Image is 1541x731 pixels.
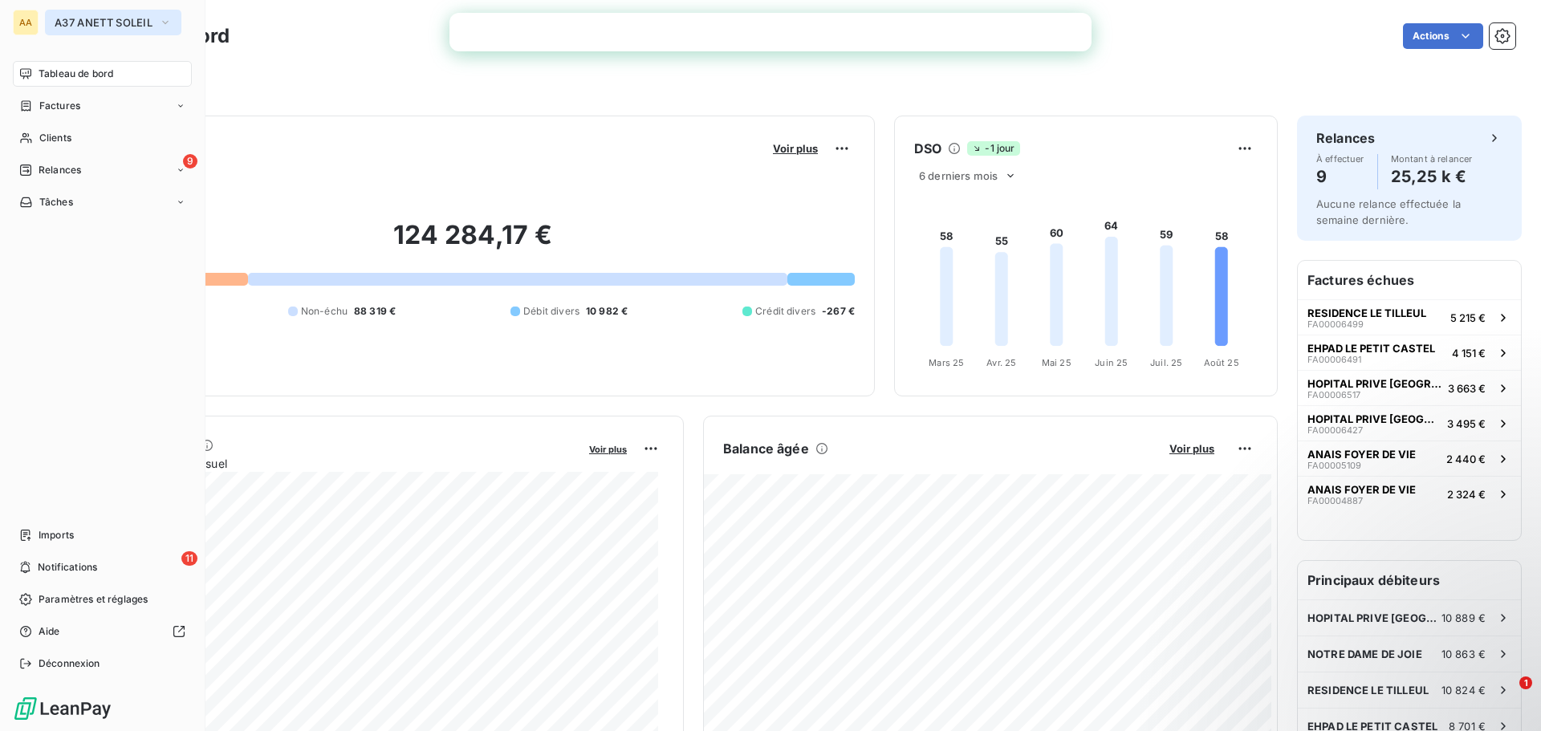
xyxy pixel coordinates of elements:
[1204,357,1239,368] tspan: Août 25
[1441,684,1486,696] span: 10 824 €
[1220,575,1541,688] iframe: Intercom notifications message
[39,592,148,607] span: Paramètres et réglages
[1448,382,1486,395] span: 3 663 €
[919,169,998,182] span: 6 derniers mois
[1307,425,1363,435] span: FA00006427
[929,357,964,368] tspan: Mars 25
[1307,448,1416,461] span: ANAIS FOYER DE VIE
[1316,154,1364,164] span: À effectuer
[1316,164,1364,189] h4: 9
[1307,355,1361,364] span: FA00006491
[1307,496,1363,506] span: FA00004887
[91,219,855,267] h2: 124 284,17 €
[13,93,192,119] a: Factures
[13,522,192,548] a: Imports
[449,13,1092,51] iframe: Intercom live chat bannière
[523,304,579,319] span: Débit divers
[1447,417,1486,430] span: 3 495 €
[38,560,97,575] span: Notifications
[1307,319,1364,329] span: FA00006499
[1165,441,1219,456] button: Voir plus
[1446,453,1486,465] span: 2 440 €
[183,154,197,169] span: 9
[13,587,192,612] a: Paramètres et réglages
[768,141,823,156] button: Voir plus
[1450,311,1486,324] span: 5 215 €
[39,99,80,113] span: Factures
[91,455,578,472] span: Chiffre d'affaires mensuel
[1316,197,1461,226] span: Aucune relance effectuée la semaine dernière.
[1307,390,1360,400] span: FA00006517
[1298,441,1521,476] button: ANAIS FOYER DE VIEFA000051092 440 €
[1391,154,1473,164] span: Montant à relancer
[39,131,71,145] span: Clients
[39,656,100,671] span: Déconnexion
[13,61,192,87] a: Tableau de bord
[1298,476,1521,511] button: ANAIS FOYER DE VIEFA000048872 324 €
[1316,128,1375,148] h6: Relances
[822,304,855,319] span: -267 €
[13,10,39,35] div: AA
[1298,299,1521,335] button: RESIDENCE LE TILLEULFA000064995 215 €
[301,304,348,319] span: Non-échu
[181,551,197,566] span: 11
[1391,164,1473,189] h4: 25,25 k €
[13,619,192,644] a: Aide
[1298,335,1521,370] button: EHPAD LE PETIT CASTELFA000064914 151 €
[1042,357,1071,368] tspan: Mai 25
[1307,307,1426,319] span: RESIDENCE LE TILLEUL
[1307,684,1429,696] span: RESIDENCE LE TILLEUL
[1298,261,1521,299] h6: Factures échues
[723,439,809,458] h6: Balance âgée
[1519,676,1532,689] span: 1
[1298,370,1521,405] button: HOPITAL PRIVE [GEOGRAPHIC_DATA][PERSON_NAME]FA000065173 663 €
[914,139,941,158] h6: DSO
[773,142,818,155] span: Voir plus
[967,141,1019,156] span: -1 jour
[589,444,627,455] span: Voir plus
[1169,442,1214,455] span: Voir plus
[586,304,628,319] span: 10 982 €
[1447,488,1486,501] span: 2 324 €
[39,624,60,639] span: Aide
[1307,377,1441,390] span: HOPITAL PRIVE [GEOGRAPHIC_DATA][PERSON_NAME]
[755,304,815,319] span: Crédit divers
[13,189,192,215] a: Tâches
[1403,23,1483,49] button: Actions
[39,528,74,542] span: Imports
[1307,483,1416,496] span: ANAIS FOYER DE VIE
[1307,461,1361,470] span: FA00005109
[1095,357,1128,368] tspan: Juin 25
[986,357,1016,368] tspan: Avr. 25
[13,125,192,151] a: Clients
[13,696,112,721] img: Logo LeanPay
[1298,405,1521,441] button: HOPITAL PRIVE [GEOGRAPHIC_DATA][PERSON_NAME]FA000064273 495 €
[1452,347,1486,359] span: 4 151 €
[1150,357,1182,368] tspan: Juil. 25
[39,163,81,177] span: Relances
[1307,412,1441,425] span: HOPITAL PRIVE [GEOGRAPHIC_DATA][PERSON_NAME]
[1298,561,1521,599] h6: Principaux débiteurs
[39,67,113,81] span: Tableau de bord
[584,441,632,456] button: Voir plus
[354,304,396,319] span: 88 319 €
[1486,676,1525,715] iframe: Intercom live chat
[1307,342,1435,355] span: EHPAD LE PETIT CASTEL
[13,157,192,183] a: 9Relances
[39,195,73,209] span: Tâches
[55,16,152,29] span: A37 ANETT SOLEIL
